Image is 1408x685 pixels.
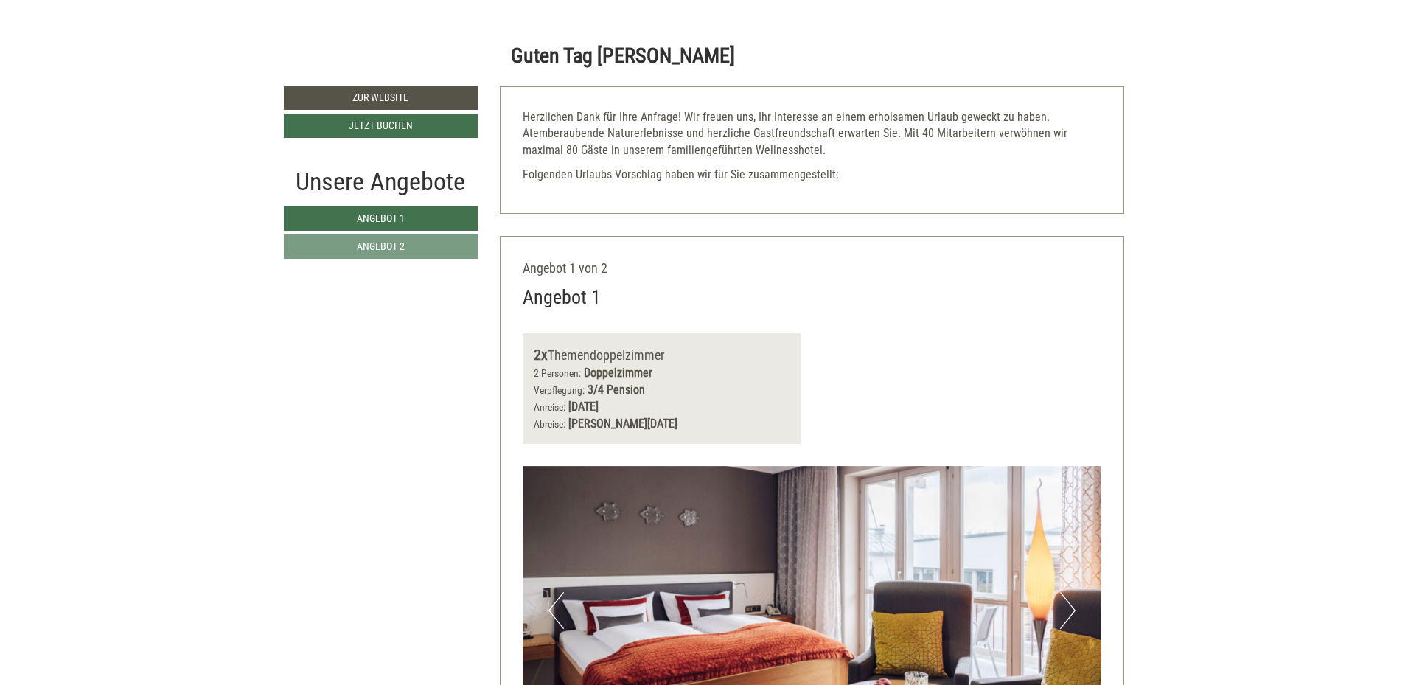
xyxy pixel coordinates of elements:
p: Herzlichen Dank für Ihre Anfrage! Wir freuen uns, Ihr Interesse an einem erholsamen Urlaub geweck... [523,109,1102,160]
small: Abreise: [534,418,565,430]
b: 3/4 Pension [588,383,645,397]
p: Folgenden Urlaubs-Vorschlag haben wir für Sie zusammengestellt: [523,167,1102,184]
small: 2 Personen: [534,367,581,379]
span: Angebot 2 [357,240,405,252]
a: Jetzt buchen [284,114,478,138]
span: Angebot 1 von 2 [523,260,607,276]
b: 2x [534,346,548,364]
button: Previous [548,592,564,629]
b: Doppelzimmer [584,366,652,380]
b: [DATE] [568,400,599,414]
h1: Guten Tag [PERSON_NAME] [511,45,735,68]
a: Zur Website [284,86,478,110]
small: Verpflegung: [534,384,585,396]
b: [PERSON_NAME][DATE] [568,417,677,431]
span: Angebot 1 [357,212,405,224]
small: Anreise: [534,401,565,413]
div: Themendoppelzimmer [534,344,790,366]
button: Next [1060,592,1076,629]
div: Angebot 1 [523,284,601,311]
div: Unsere Angebote [284,164,478,200]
